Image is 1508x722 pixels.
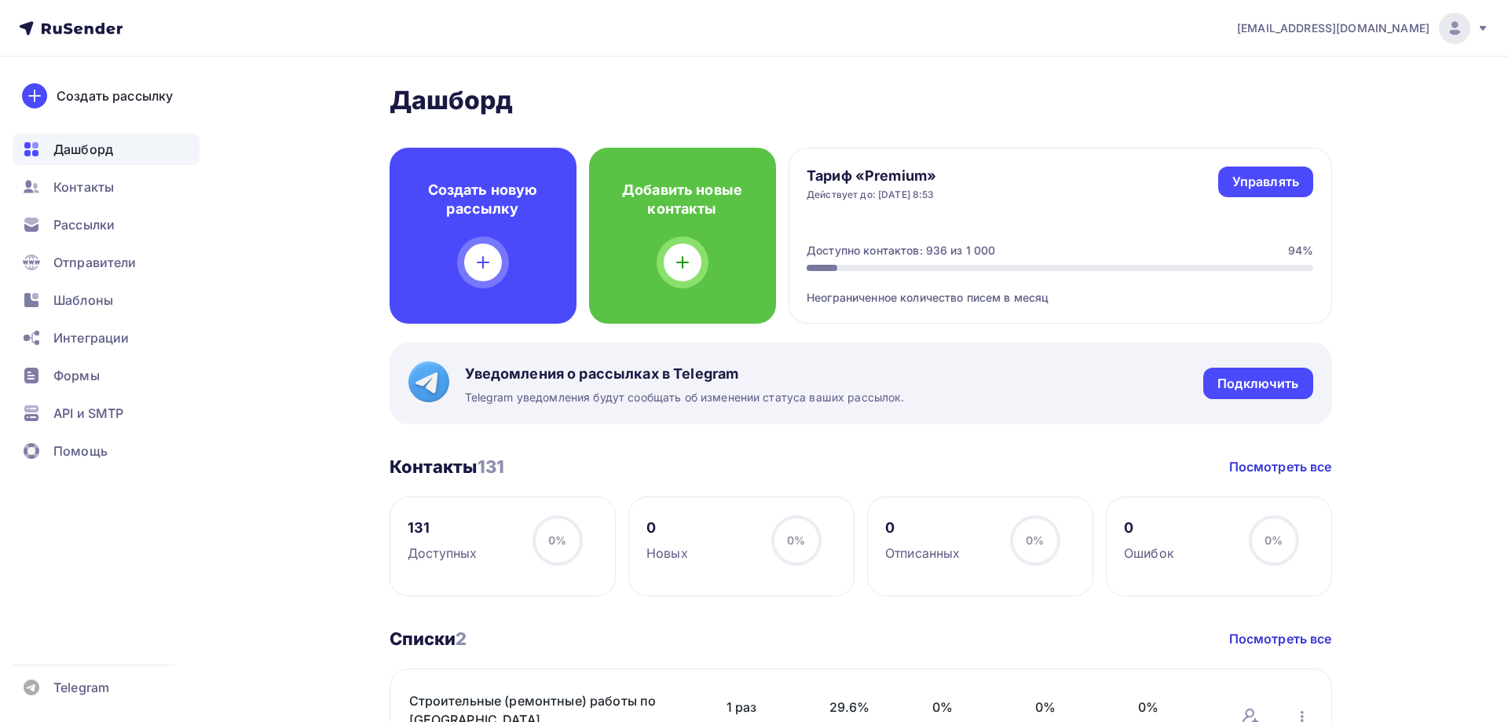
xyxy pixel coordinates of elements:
[53,366,100,385] span: Формы
[53,328,129,347] span: Интеграции
[614,181,751,218] h4: Добавить новые контакты
[13,134,199,165] a: Дашборд
[13,284,199,316] a: Шаблоны
[408,519,477,537] div: 131
[1237,20,1429,36] span: [EMAIL_ADDRESS][DOMAIN_NAME]
[1229,629,1332,648] a: Посмотреть все
[1026,533,1044,547] span: 0%
[807,243,995,258] div: Доступно контактов: 936 из 1 000
[408,544,477,563] div: Доступных
[787,533,805,547] span: 0%
[478,456,504,477] span: 131
[807,271,1313,306] div: Неограниченное количество писем в месяц
[53,404,123,423] span: API и SMTP
[1035,698,1107,717] span: 0%
[646,544,688,563] div: Новых
[932,698,1004,717] span: 0%
[548,533,566,547] span: 0%
[1232,173,1299,191] div: Управлять
[390,456,505,478] h3: Контакты
[885,544,960,563] div: Отписанных
[646,519,688,537] div: 0
[829,698,901,717] span: 29.6%
[465,365,905,383] span: Уведомления о рассылках в Telegram
[885,519,960,537] div: 0
[1265,533,1283,547] span: 0%
[13,247,199,278] a: Отправители
[57,86,173,105] div: Создать рассылку
[465,390,905,405] span: Telegram уведомления будут сообщать об изменении статуса ваших рассылок.
[390,628,467,650] h3: Списки
[807,167,936,185] h4: Тариф «Premium»
[13,360,199,391] a: Формы
[1124,519,1174,537] div: 0
[415,181,551,218] h4: Создать новую рассылку
[13,171,199,203] a: Контакты
[53,678,109,697] span: Telegram
[1217,375,1298,393] div: Подключить
[53,442,108,460] span: Помощь
[53,253,137,272] span: Отправители
[1229,457,1332,476] a: Посмотреть все
[1138,698,1210,717] span: 0%
[13,209,199,240] a: Рассылки
[1218,167,1313,197] a: Управлять
[53,215,115,234] span: Рассылки
[1124,544,1174,563] div: Ошибок
[456,629,467,649] span: 2
[807,189,936,201] div: Действует до: [DATE] 8:53
[1237,13,1489,44] a: [EMAIL_ADDRESS][DOMAIN_NAME]
[390,85,1332,116] h2: Дашборд
[53,291,113,310] span: Шаблоны
[1288,243,1313,258] div: 94%
[53,178,114,196] span: Контакты
[53,140,113,159] span: Дашборд
[727,698,798,717] span: 1 раз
